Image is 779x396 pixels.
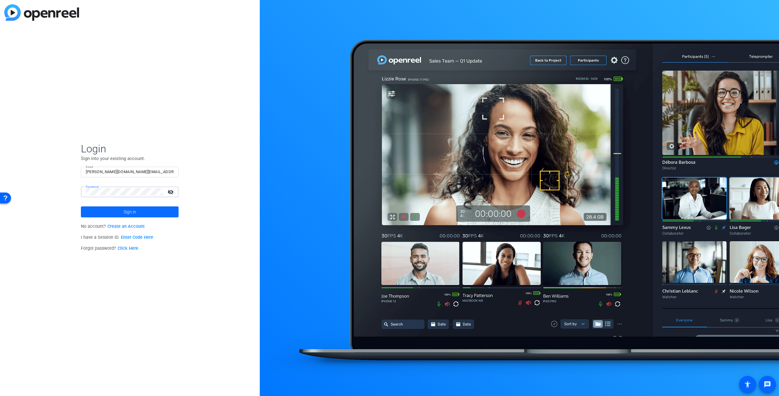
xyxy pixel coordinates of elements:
mat-icon: visibility_off [164,187,179,196]
span: No account? [81,224,145,229]
span: Sign in [124,204,136,220]
button: Sign in [81,206,179,217]
input: Enter Email Address [86,168,174,176]
mat-label: Password [86,185,99,188]
span: I have a Session ID. [81,235,153,240]
mat-icon: accessibility [744,381,751,388]
p: Sign into your existing account. [81,155,179,162]
a: Create an Account [107,224,145,229]
a: Click Here [118,246,138,251]
img: blue-gradient.svg [4,4,79,21]
a: Enter Code Here [121,235,153,240]
span: Login [81,142,179,155]
span: Forgot password? [81,246,138,251]
mat-label: Email [86,165,93,169]
mat-icon: message [764,381,771,388]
